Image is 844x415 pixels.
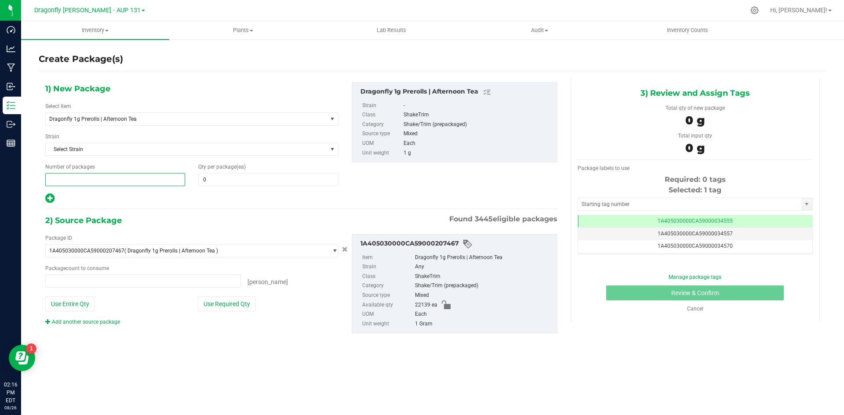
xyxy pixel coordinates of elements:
span: 22139 ea [415,300,437,310]
span: Total qty of new package [666,105,725,111]
label: Category [362,120,402,130]
button: Use Required Qty [198,296,256,311]
p: 02:16 PM EDT [4,381,17,404]
label: Available qty [362,300,413,310]
button: Review & Confirm [606,285,784,300]
inline-svg: Outbound [7,120,15,129]
span: Package ID [45,235,72,241]
span: Package to consume [45,265,109,271]
span: Plants [170,26,317,34]
label: UOM [362,139,402,148]
span: select [327,245,338,257]
label: Source type [362,129,402,139]
span: Found eligible packages [449,214,557,224]
p: 08/26 [4,404,17,411]
inline-svg: Manufacturing [7,63,15,72]
span: Audit [466,26,613,34]
a: Inventory Counts [614,21,762,40]
a: Add another source package [45,319,120,325]
a: Manage package tags [669,274,721,280]
div: Manage settings [749,6,760,14]
div: ShakeTrim [404,110,552,120]
a: Cancel [687,306,703,312]
div: Mixed [415,291,553,300]
span: Total input qty [678,133,712,139]
input: Starting tag number [578,198,801,210]
span: Qty per package [198,164,246,170]
label: Strain [362,101,402,111]
div: Each [415,310,553,319]
span: 1A405030000CA59000207467 [49,248,124,254]
a: Audit [466,21,614,40]
a: Inventory [21,21,169,40]
inline-svg: Inventory [7,101,15,110]
span: Required: 0 tags [665,175,726,184]
span: Inventory Counts [655,26,720,34]
span: Package labels to use [578,165,629,171]
div: - [404,101,552,111]
inline-svg: Analytics [7,44,15,53]
span: 1A405030000CA59000034555 [658,218,733,224]
span: Hi, [PERSON_NAME]! [770,7,827,14]
div: Each [404,139,552,148]
span: Dragonfly 1g Prerolls | Afternoon Tea [49,116,313,122]
div: 1A405030000CA59000207467 [360,239,553,249]
span: [PERSON_NAME] [247,278,288,285]
inline-svg: Dashboard [7,25,15,34]
label: Class [362,272,413,281]
label: Strain [45,133,59,141]
span: 0 g [685,113,705,127]
div: 1 Gram [415,319,553,329]
span: 1) New Package [45,82,110,95]
label: Item [362,253,413,263]
span: 1A405030000CA59000034570 [658,243,733,249]
span: Lab Results [365,26,418,34]
iframe: Resource center [9,345,35,371]
span: Add new output [45,197,55,203]
a: Lab Results [317,21,466,40]
div: Shake/Trim (prepackaged) [404,120,552,130]
div: Dragonfly 1g Prerolls | Afternoon Tea [360,87,553,97]
button: Use Entire Qty [45,296,95,311]
button: Cancel button [339,243,350,256]
label: Category [362,281,413,291]
span: (ea) [236,164,246,170]
span: Dragonfly [PERSON_NAME] - AUP 131 [34,7,141,14]
div: Any [415,262,553,272]
span: 2) Source Package [45,214,122,227]
span: 3) Review and Assign Tags [640,87,750,100]
label: Source type [362,291,413,300]
span: select [327,113,338,125]
span: 0 g [685,141,705,155]
inline-svg: Inbound [7,82,15,91]
h4: Create Package(s) [39,53,123,65]
label: Unit weight [362,319,413,329]
a: Plants [169,21,317,40]
span: Selected: 1 tag [669,186,721,194]
label: UOM [362,310,413,319]
span: 3445 [475,215,493,223]
span: ( Dragonfly 1g Prerolls | Afternoon Tea ) [124,248,218,254]
div: 1 g [404,148,552,158]
iframe: Resource center unread badge [26,343,36,354]
label: Class [362,110,402,120]
div: ShakeTrim [415,272,553,281]
div: Mixed [404,129,552,139]
span: Number of packages [45,164,95,170]
input: 0 [199,173,338,186]
label: Strain [362,262,413,272]
label: Select Item [45,102,71,110]
div: Shake/Trim (prepackaged) [415,281,553,291]
span: select [327,143,338,155]
span: Select Strain [46,143,327,155]
div: Dragonfly 1g Prerolls | Afternoon Tea [415,253,553,263]
span: select [801,198,812,210]
span: 1A405030000CA59000034557 [658,231,733,237]
label: Unit weight [362,148,402,158]
span: count [66,265,80,271]
inline-svg: Reports [7,139,15,148]
span: Inventory [21,26,169,34]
